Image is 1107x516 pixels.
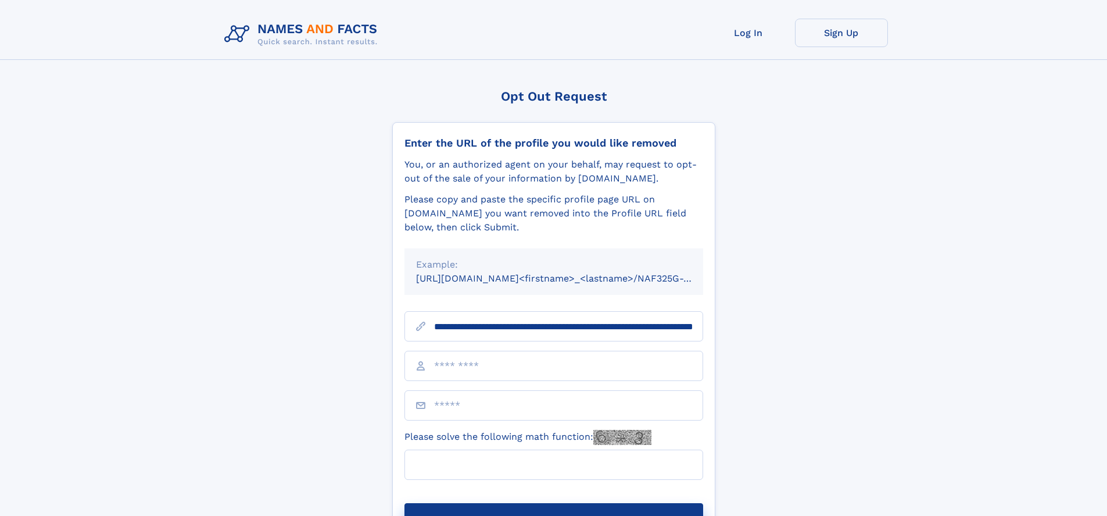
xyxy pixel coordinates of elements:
[392,89,715,104] div: Opt Out Request
[404,137,703,150] div: Enter the URL of the profile you would like removed
[404,430,651,445] label: Please solve the following math function:
[702,19,795,47] a: Log In
[416,258,692,272] div: Example:
[404,158,703,186] div: You, or an authorized agent on your behalf, may request to opt-out of the sale of your informatio...
[220,19,387,50] img: Logo Names and Facts
[404,193,703,234] div: Please copy and paste the specific profile page URL on [DOMAIN_NAME] you want removed into the Pr...
[416,273,725,284] small: [URL][DOMAIN_NAME]<firstname>_<lastname>/NAF325G-xxxxxxxx
[795,19,888,47] a: Sign Up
